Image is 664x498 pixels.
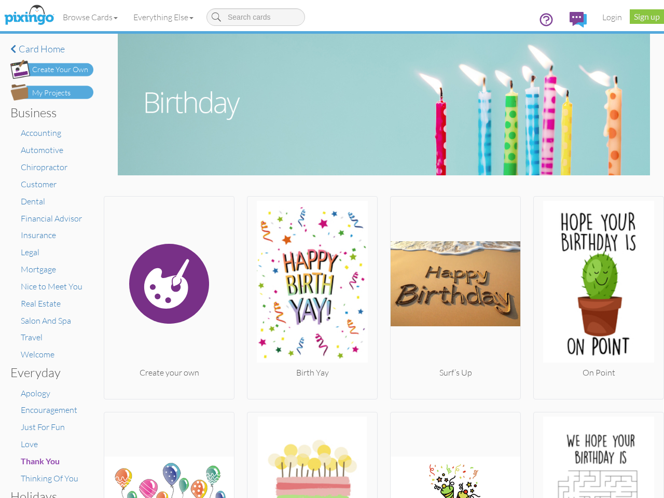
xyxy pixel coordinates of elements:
a: Accounting [21,128,61,138]
a: Automotive [21,145,63,155]
a: Customer [21,179,57,189]
a: Nice to Meet You [21,281,82,292]
a: Dental [21,196,45,206]
a: Real Estate [21,298,61,309]
img: 20250828-184730-f95567fc9a5c-250.jpg [534,201,663,367]
div: My Projects [32,88,71,99]
img: 20250124-203932-47b3b49a8da9-250.png [391,201,520,367]
h3: Business [10,106,86,119]
img: create-own-button.png [10,60,93,79]
a: Encouragement [21,405,77,415]
a: Financial Advisor [21,213,82,224]
div: Create Your Own [32,64,88,75]
a: Mortgage [21,264,56,274]
a: Just For Fun [21,422,65,432]
a: Login [594,4,630,30]
div: Create your own [104,367,234,379]
img: pixingo logo [2,3,57,29]
a: Chiropractor [21,162,67,172]
div: Birth Yay [247,367,377,379]
a: Browse Cards [55,4,126,30]
a: Legal [21,247,39,257]
img: my-projects-button.png [10,84,93,101]
a: Everything Else [126,4,201,30]
iframe: Chat [663,497,664,498]
img: birthday.jpg [118,34,650,175]
img: create.svg [104,201,234,367]
a: Salon And Spa [21,315,71,326]
img: comments.svg [570,12,587,27]
img: 20250828-163716-8d2042864239-250.jpg [247,201,377,367]
div: On Point [534,367,663,379]
a: Thinking Of You [21,473,78,483]
a: Welcome [21,349,54,359]
div: Surf’s Up [391,367,520,379]
a: Travel [21,332,43,342]
a: Thank You [21,456,60,466]
a: Insurance [21,230,56,240]
a: Apology [21,388,50,398]
a: Card home [10,44,93,54]
a: Sign up [630,9,664,24]
a: Love [21,439,38,449]
input: Search cards [206,8,305,26]
h3: Everyday [10,366,86,379]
